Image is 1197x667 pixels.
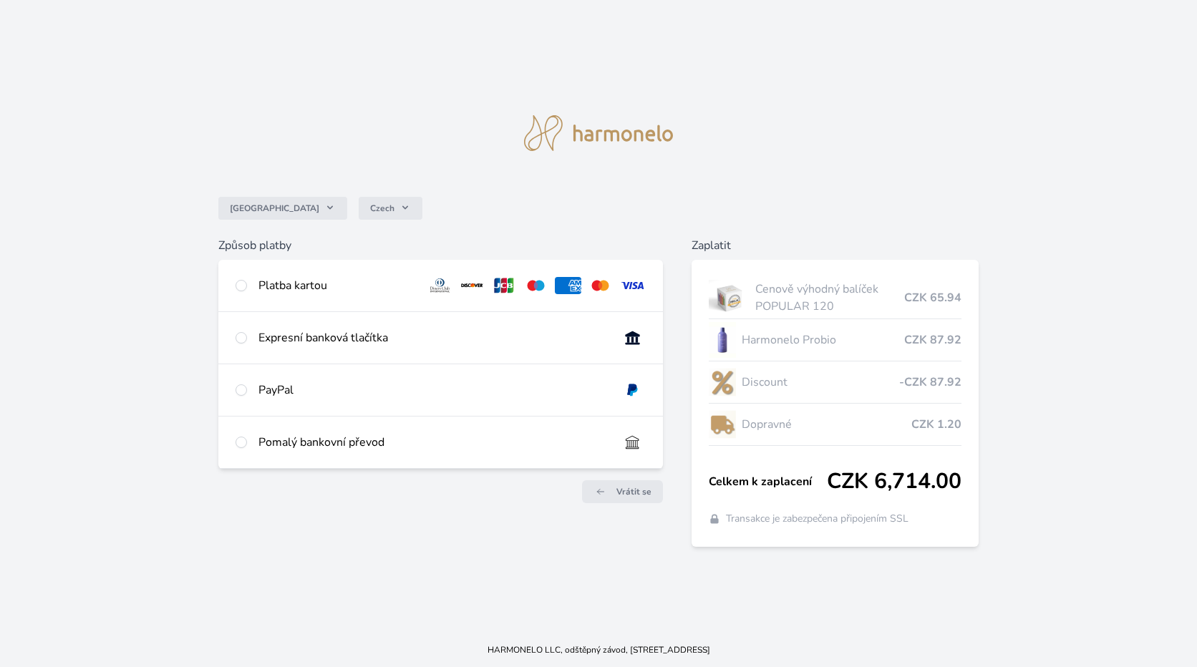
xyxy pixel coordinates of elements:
span: Discount [742,374,899,391]
button: [GEOGRAPHIC_DATA] [218,197,347,220]
div: Pomalý bankovní převod [258,434,608,451]
img: popular.jpg [709,280,750,316]
span: Czech [370,203,394,214]
img: delivery-lo.png [709,406,736,442]
span: Harmonelo Probio [742,331,904,349]
div: Platba kartou [258,277,415,294]
img: diners.svg [427,277,453,294]
span: Dopravné [742,416,911,433]
img: discount-lo.png [709,364,736,400]
img: visa.svg [619,277,646,294]
img: amex.svg [555,277,581,294]
span: CZK 6,714.00 [827,469,961,495]
span: Celkem k zaplacení [709,473,827,490]
span: -CZK 87.92 [899,374,961,391]
span: Cenově výhodný balíček POPULAR 120 [755,281,904,315]
img: bankTransfer_IBAN.svg [619,434,646,451]
span: Vrátit se [616,486,651,497]
span: CZK 87.92 [904,331,961,349]
img: discover.svg [459,277,485,294]
span: Transakce je zabezpečena připojením SSL [726,512,908,526]
span: CZK 65.94 [904,289,961,306]
a: Vrátit se [582,480,663,503]
div: PayPal [258,381,608,399]
img: jcb.svg [491,277,518,294]
button: Czech [359,197,422,220]
img: onlineBanking_CZ.svg [619,329,646,346]
h6: Způsob platby [218,237,663,254]
img: mc.svg [587,277,614,294]
img: paypal.svg [619,381,646,399]
img: maestro.svg [523,277,549,294]
img: CLEAN_PROBIO_se_stinem_x-lo.jpg [709,322,736,358]
h6: Zaplatit [692,237,979,254]
div: Expresní banková tlačítka [258,329,608,346]
img: logo.svg [524,115,673,151]
span: [GEOGRAPHIC_DATA] [230,203,319,214]
span: CZK 1.20 [911,416,961,433]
